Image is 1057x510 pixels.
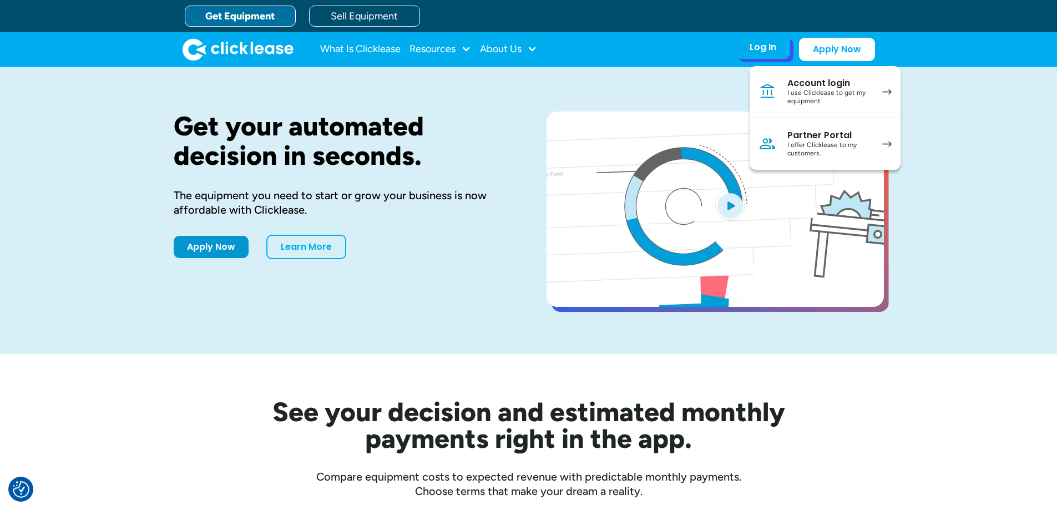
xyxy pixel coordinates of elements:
[13,481,29,498] button: Consent Preferences
[758,83,776,100] img: Bank icon
[309,6,420,27] a: Sell Equipment
[185,6,296,27] a: Get Equipment
[13,481,29,498] img: Revisit consent button
[882,89,892,95] img: arrow
[787,130,871,141] div: Partner Portal
[750,118,901,170] a: Partner PortalI offer Clicklease to my customers.
[787,141,871,158] div: I offer Clicklease to my customers.
[218,398,839,452] h2: See your decision and estimated monthly payments right in the app.
[174,112,511,170] h1: Get your automated decision in seconds.
[787,78,871,89] div: Account login
[750,66,901,118] a: Account loginI use Clicklease to get my equipment
[799,38,875,61] a: Apply Now
[787,89,871,106] div: I use Clicklease to get my equipment
[174,469,884,498] div: Compare equipment costs to expected revenue with predictable monthly payments. Choose terms that ...
[750,42,776,53] div: Log In
[266,235,346,259] a: Learn More
[480,38,537,60] div: About Us
[758,135,776,153] img: Person icon
[715,190,745,221] img: Blue play button logo on a light blue circular background
[183,38,294,60] a: home
[320,38,401,60] a: What Is Clicklease
[750,66,901,170] nav: Log In
[183,38,294,60] img: Clicklease logo
[174,188,511,217] div: The equipment you need to start or grow your business is now affordable with Clicklease.
[882,141,892,147] img: arrow
[409,38,471,60] div: Resources
[174,236,249,258] a: Apply Now
[547,112,884,307] a: open lightbox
